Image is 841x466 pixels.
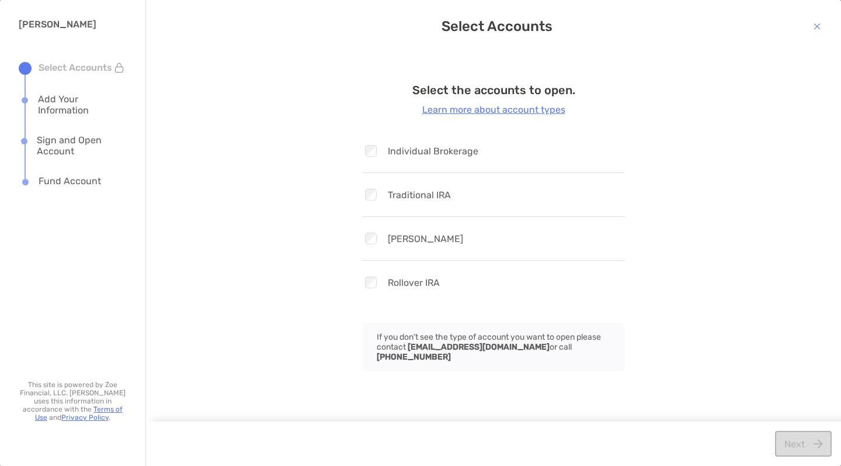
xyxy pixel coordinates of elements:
h4: Select the accounts to open. [363,83,624,97]
div: Select Accounts [39,62,123,73]
a: Terms of Use [35,405,123,422]
div: Fund Account [39,175,101,188]
span: Select Accounts [442,18,552,34]
span: Traditional IRA [388,189,451,201]
span: Rollover IRA [388,277,440,288]
p: This site is powered by Zoe Financial, LLC. [PERSON_NAME] uses this information in accordance wit... [19,381,127,422]
img: lock [115,63,123,73]
a: Privacy Policy [61,413,109,422]
strong: [EMAIL_ADDRESS][DOMAIN_NAME] [408,342,550,352]
div: Add Your Information [38,94,127,116]
span: Individual Brokerage [388,146,478,157]
img: button icon [814,19,821,33]
a: Learn more about account types [363,104,624,115]
strong: [PHONE_NUMBER] [377,352,451,362]
h3: [PERSON_NAME] [19,19,127,30]
div: Sign and Open Account [37,134,127,157]
span: [PERSON_NAME] [388,233,463,244]
div: If you don’t see the type of account you want to open please contact or call [363,323,624,371]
